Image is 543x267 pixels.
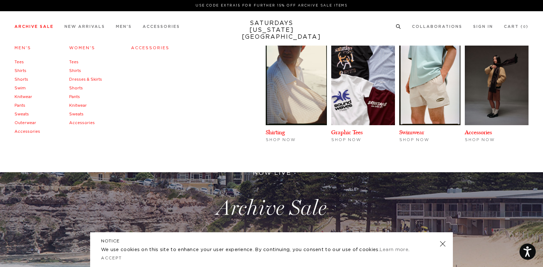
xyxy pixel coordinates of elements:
a: SATURDAYS[US_STATE][GEOGRAPHIC_DATA] [242,20,302,41]
p: Use Code EXTRA15 for Further 15% Off Archive Sale Items [17,3,526,8]
a: Sweats [69,112,84,116]
small: 0 [523,25,526,29]
a: Accessories [131,46,169,50]
a: Accessories [69,121,95,125]
a: Tees [14,60,24,64]
a: Men's [116,25,132,29]
a: Dresses & Skirts [69,77,102,81]
a: Women's [69,46,95,50]
a: Shorts [14,77,28,81]
a: Swimwear [399,129,424,136]
a: Knitwear [69,103,87,107]
a: Sweats [14,112,29,116]
a: Collaborations [412,25,462,29]
a: New Arrivals [64,25,105,29]
a: Shorts [69,86,83,90]
a: Accessories [465,129,492,136]
h5: NOTICE [101,238,442,244]
a: Pants [14,103,25,107]
a: Knitwear [14,95,32,99]
a: Men's [14,46,31,50]
a: Swim [14,86,26,90]
a: Pants [69,95,80,99]
a: Sign In [473,25,493,29]
a: Shirts [14,69,26,73]
a: Learn more [380,247,408,252]
p: We use cookies on this site to enhance your user experience. By continuing, you consent to our us... [101,246,416,254]
a: Tees [69,60,79,64]
a: Accept [101,256,122,260]
a: Shirts [69,69,81,73]
a: Shirting [266,129,285,136]
a: Graphic Tees [331,129,363,136]
a: Archive Sale [14,25,54,29]
a: Accessories [14,130,40,133]
a: Outerwear [14,121,36,125]
a: Cart (0) [504,25,529,29]
a: Accessories [143,25,180,29]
